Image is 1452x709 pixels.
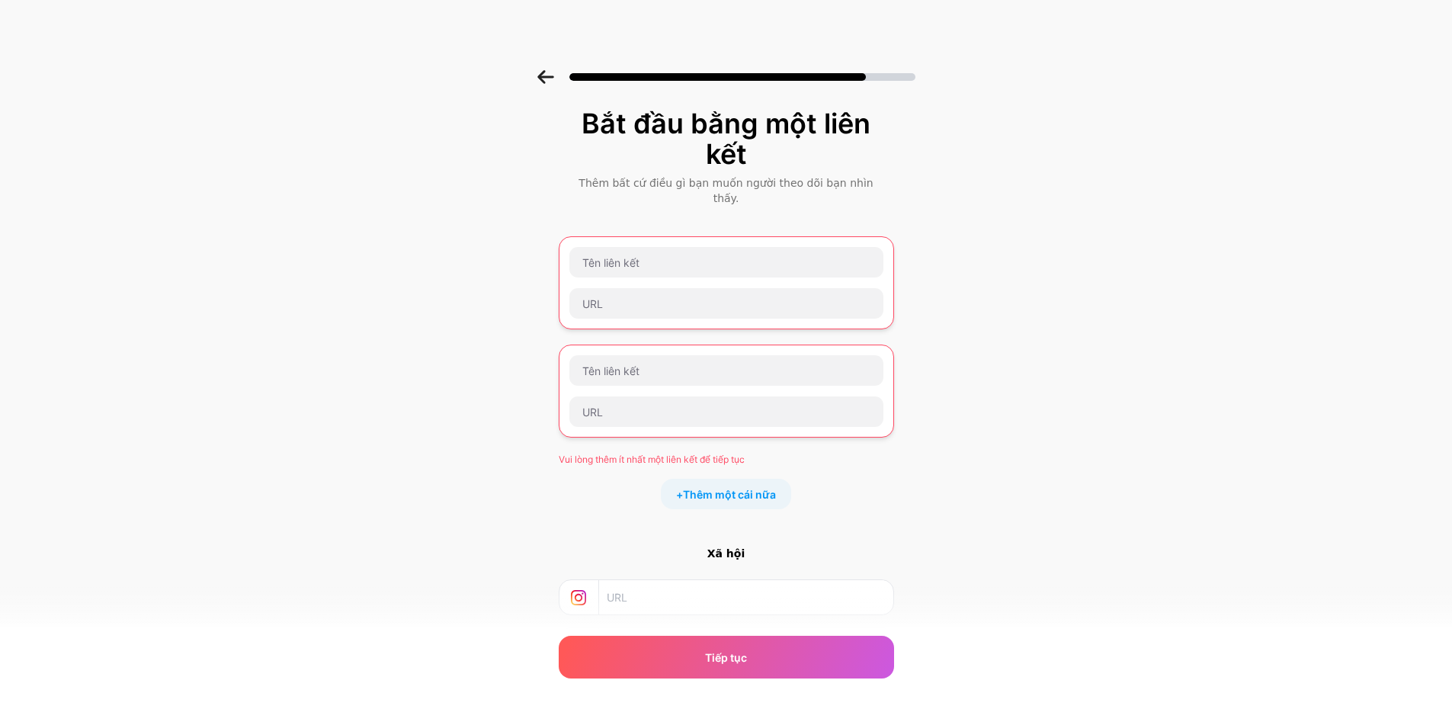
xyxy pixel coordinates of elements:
font: Bắt đầu bằng một liên kết [582,107,870,171]
input: URL [607,628,883,662]
input: Tên liên kết [569,355,883,386]
font: Thêm một cái nữa [683,488,776,501]
font: + [676,488,683,501]
font: Tiếp tục [705,651,747,664]
input: URL [569,288,883,319]
font: Vui lòng thêm ít nhất một liên kết để tiếp tục [559,454,745,465]
font: Xã hội [707,547,745,560]
input: URL [569,396,883,427]
input: Tên liên kết [569,247,883,278]
font: Thêm bất cứ điều gì bạn muốn người theo dõi bạn nhìn thấy. [579,177,873,204]
input: URL [607,580,883,614]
